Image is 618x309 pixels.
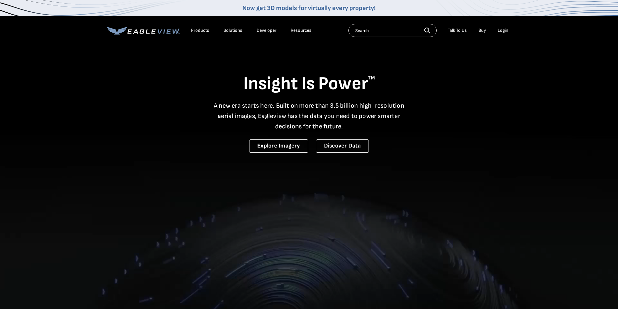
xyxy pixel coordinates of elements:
[257,28,276,33] a: Developer
[498,28,508,33] div: Login
[448,28,467,33] div: Talk To Us
[249,139,308,153] a: Explore Imagery
[224,28,242,33] div: Solutions
[242,4,376,12] a: Now get 3D models for virtually every property!
[210,101,408,132] p: A new era starts here. Built on more than 3.5 billion high-resolution aerial images, Eagleview ha...
[191,28,209,33] div: Products
[107,73,512,95] h1: Insight Is Power
[348,24,437,37] input: Search
[368,75,375,81] sup: TM
[291,28,311,33] div: Resources
[479,28,486,33] a: Buy
[316,139,369,153] a: Discover Data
